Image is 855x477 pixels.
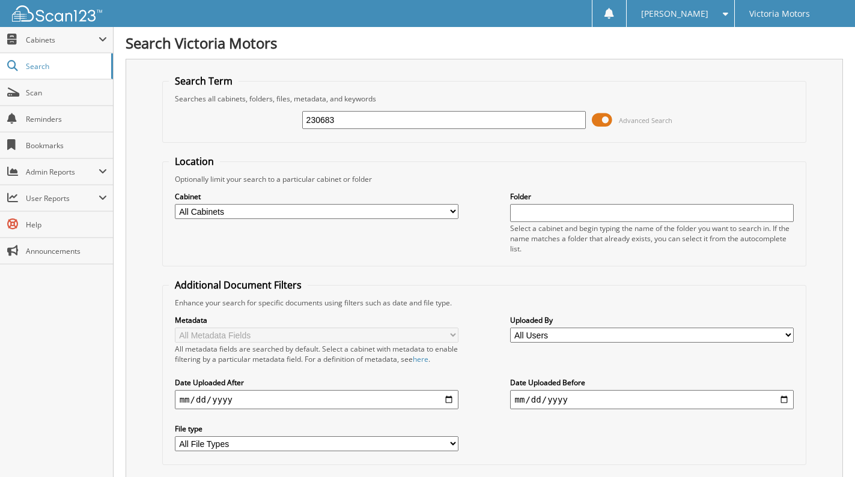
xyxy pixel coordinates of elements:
[795,419,855,477] iframe: Chat Widget
[169,74,239,88] legend: Search Term
[175,315,459,325] label: Metadata
[169,278,308,292] legend: Additional Document Filters
[26,88,107,98] span: Scan
[510,223,794,254] div: Select a cabinet and begin typing the name of the folder you want to search in. If the name match...
[12,5,102,22] img: scan123-logo-white.svg
[749,10,810,17] span: Victoria Motors
[169,174,800,184] div: Optionally limit your search to a particular cabinet or folder
[175,191,459,202] label: Cabinet
[510,191,794,202] label: Folder
[169,94,800,104] div: Searches all cabinets, folders, files, metadata, and keywords
[175,424,459,434] label: File type
[413,354,428,364] a: here
[26,114,107,124] span: Reminders
[641,10,708,17] span: [PERSON_NAME]
[175,377,459,388] label: Date Uploaded After
[26,220,107,230] span: Help
[510,377,794,388] label: Date Uploaded Before
[26,246,107,256] span: Announcements
[175,390,459,409] input: start
[169,298,800,308] div: Enhance your search for specific documents using filters such as date and file type.
[126,33,843,53] h1: Search Victoria Motors
[175,344,459,364] div: All metadata fields are searched by default. Select a cabinet with metadata to enable filtering b...
[26,61,105,71] span: Search
[26,167,99,177] span: Admin Reports
[169,155,220,168] legend: Location
[26,193,99,203] span: User Reports
[510,390,794,409] input: end
[619,116,672,125] span: Advanced Search
[26,35,99,45] span: Cabinets
[26,140,107,151] span: Bookmarks
[510,315,794,325] label: Uploaded By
